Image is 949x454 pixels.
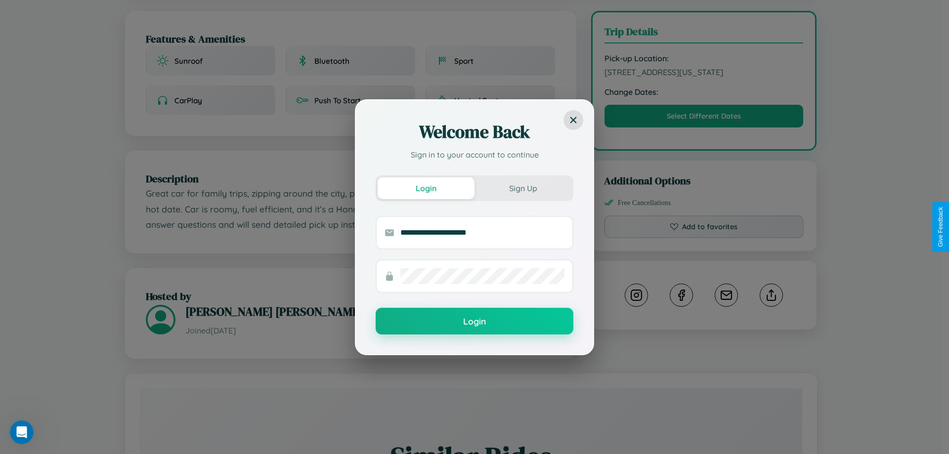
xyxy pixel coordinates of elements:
[376,120,573,144] h2: Welcome Back
[376,308,573,334] button: Login
[474,177,571,199] button: Sign Up
[10,420,34,444] iframe: Intercom live chat
[937,207,944,247] div: Give Feedback
[376,149,573,161] p: Sign in to your account to continue
[378,177,474,199] button: Login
